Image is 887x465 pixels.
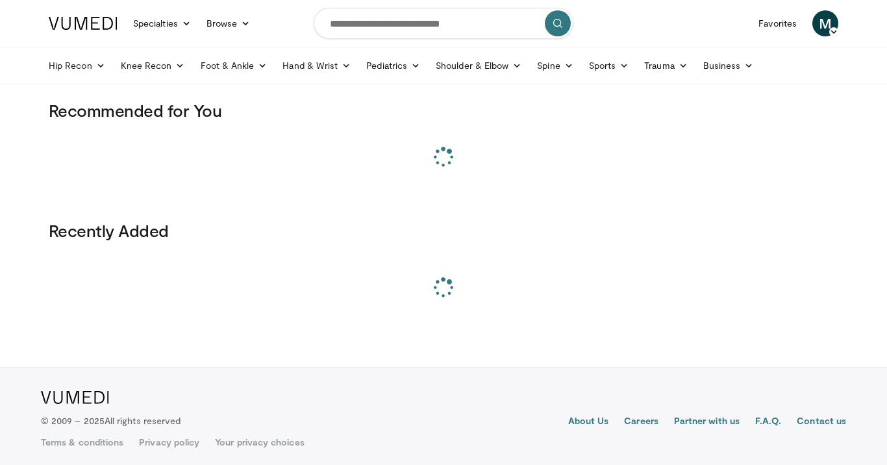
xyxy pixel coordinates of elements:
[581,53,637,79] a: Sports
[428,53,529,79] a: Shoulder & Elbow
[529,53,581,79] a: Spine
[139,436,199,449] a: Privacy policy
[215,436,304,449] a: Your privacy choices
[674,414,740,430] a: Partner with us
[358,53,428,79] a: Pediatrics
[49,220,838,241] h3: Recently Added
[797,414,846,430] a: Contact us
[41,414,181,427] p: © 2009 – 2025
[812,10,838,36] a: M
[275,53,358,79] a: Hand & Wrist
[41,391,109,404] img: VuMedi Logo
[193,53,275,79] a: Foot & Ankle
[49,100,838,121] h3: Recommended for You
[695,53,762,79] a: Business
[41,53,113,79] a: Hip Recon
[568,414,609,430] a: About Us
[199,10,258,36] a: Browse
[314,8,573,39] input: Search topics, interventions
[636,53,695,79] a: Trauma
[41,436,123,449] a: Terms & conditions
[113,53,193,79] a: Knee Recon
[624,414,658,430] a: Careers
[755,414,781,430] a: F.A.Q.
[125,10,199,36] a: Specialties
[49,17,118,30] img: VuMedi Logo
[105,415,181,426] span: All rights reserved
[751,10,805,36] a: Favorites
